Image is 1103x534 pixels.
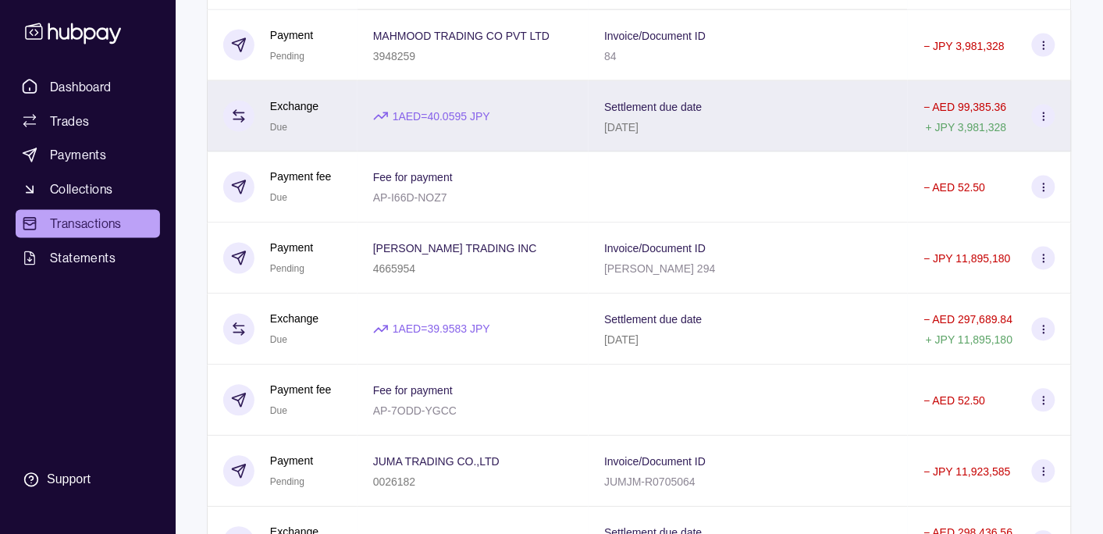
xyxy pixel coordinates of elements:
[270,122,287,133] span: Due
[373,50,416,62] p: 3948259
[16,107,160,135] a: Trades
[393,321,490,338] p: 1 AED = 39.9583 JPY
[604,30,706,42] p: Invoice/Document ID
[16,176,160,204] a: Collections
[16,244,160,272] a: Statements
[923,466,1010,479] p: − JPY 11,923,585
[50,215,122,233] span: Transactions
[270,240,313,257] p: Payment
[47,472,91,489] div: Support
[270,406,287,417] span: Due
[923,40,1005,52] p: − JPY 3,981,328
[373,243,537,255] p: [PERSON_NAME] TRADING INC
[923,182,985,194] p: − AED 52.50
[373,30,550,42] p: MAHMOOD TRADING CO PVT LTD
[50,146,106,165] span: Payments
[393,108,490,125] p: 1 AED = 40.0595 JPY
[604,263,715,276] p: [PERSON_NAME] 294
[50,77,112,96] span: Dashboard
[270,27,313,44] p: Payment
[373,405,457,418] p: AP-7ODD-YGCC
[50,180,112,199] span: Collections
[923,253,1010,265] p: − JPY 11,895,180
[16,464,160,497] a: Support
[270,193,287,204] span: Due
[270,264,304,275] span: Pending
[926,334,1012,347] p: + JPY 11,895,180
[270,453,313,470] p: Payment
[270,477,304,488] span: Pending
[270,335,287,346] span: Due
[270,382,332,399] p: Payment fee
[604,476,696,489] p: JUMJM-R0705064
[923,101,1006,113] p: − AED 99,385.36
[604,243,706,255] p: Invoice/Document ID
[373,456,500,468] p: JUMA TRADING CO.,LTD
[373,476,416,489] p: 0026182
[270,311,318,328] p: Exchange
[604,50,617,62] p: 84
[270,98,318,115] p: Exchange
[16,141,160,169] a: Payments
[50,112,89,130] span: Trades
[16,73,160,101] a: Dashboard
[604,314,702,326] p: Settlement due date
[923,314,1012,326] p: − AED 297,689.84
[373,192,447,205] p: AP-I66D-NOZ7
[270,169,332,186] p: Payment fee
[604,334,639,347] p: [DATE]
[923,395,985,408] p: − AED 52.50
[16,210,160,238] a: Transactions
[604,101,702,113] p: Settlement due date
[604,121,639,133] p: [DATE]
[373,385,453,397] p: Fee for payment
[604,456,706,468] p: Invoice/Document ID
[373,172,453,184] p: Fee for payment
[926,121,1007,133] p: + JPY 3,981,328
[50,249,116,268] span: Statements
[270,51,304,62] span: Pending
[373,263,416,276] p: 4665954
